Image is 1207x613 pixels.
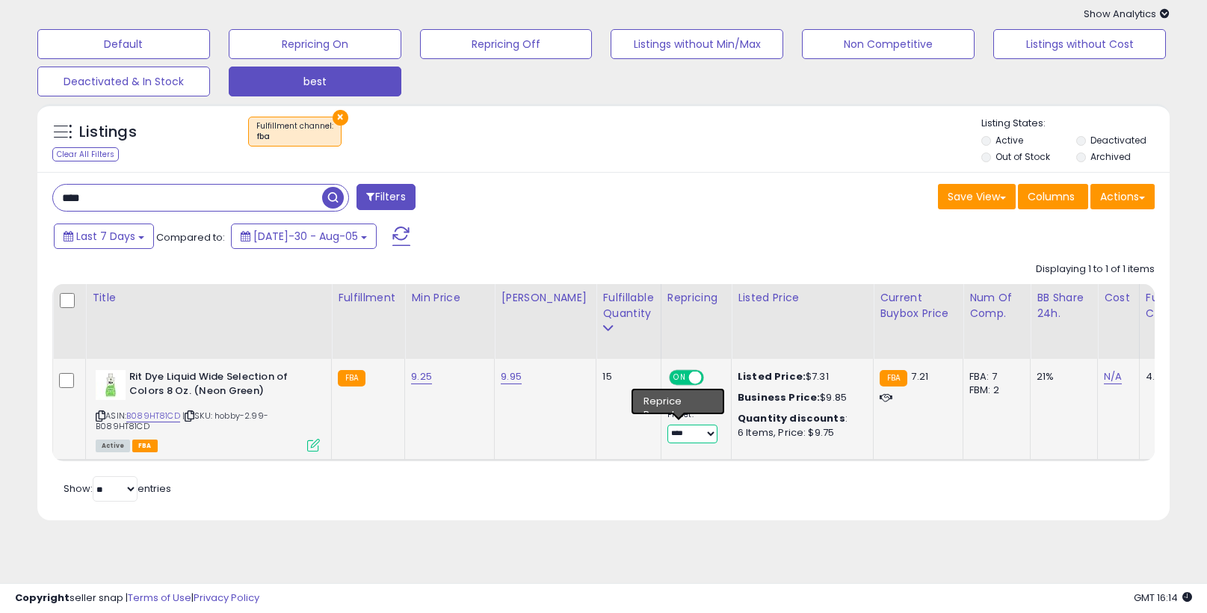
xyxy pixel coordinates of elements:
a: Privacy Policy [194,591,259,605]
div: Displaying 1 to 1 of 1 items [1036,262,1155,277]
span: Show Analytics [1084,7,1170,21]
div: Listed Price [738,290,867,306]
div: ASIN: [96,370,320,450]
div: 21% [1037,370,1086,383]
label: Archived [1090,150,1131,163]
span: FBA [132,440,158,452]
div: $9.85 [738,391,862,404]
div: Min Price [411,290,488,306]
button: Listings without Cost [993,29,1166,59]
div: Title [92,290,325,306]
span: | SKU: hobby-2.99-B089HT81CD [96,410,268,432]
b: Quantity discounts [738,411,845,425]
div: Amazon AI [667,393,720,407]
div: Fulfillment [338,290,398,306]
a: B089HT81CD [126,410,180,422]
label: Active [995,134,1023,147]
span: Fulfillment channel : [256,120,333,143]
small: FBA [880,370,907,386]
span: 2025-08-16 16:14 GMT [1134,591,1192,605]
div: FBM: 2 [969,383,1019,397]
b: Business Price: [738,390,820,404]
button: Deactivated & In Stock [37,67,210,96]
button: best [229,67,401,96]
img: 313IuPzbOML._SL40_.jpg [96,370,126,400]
button: Filters [356,184,415,210]
div: 4.15 [1146,370,1198,383]
a: 9.25 [411,369,432,384]
button: Actions [1090,184,1155,209]
div: fba [256,132,333,142]
button: Repricing On [229,29,401,59]
span: Compared to: [156,230,225,244]
button: Default [37,29,210,59]
button: Columns [1018,184,1088,209]
h5: Listings [79,122,137,143]
div: 15 [602,370,649,383]
button: Repricing Off [420,29,593,59]
a: 9.95 [501,369,522,384]
p: Listing States: [981,117,1170,131]
div: [PERSON_NAME] [501,290,590,306]
span: [DATE]-30 - Aug-05 [253,229,358,244]
label: Deactivated [1090,134,1146,147]
div: 6 Items, Price: $9.75 [738,426,862,440]
a: Terms of Use [128,591,191,605]
div: Preset: [667,410,720,443]
div: Cost [1104,290,1133,306]
a: N/A [1104,369,1122,384]
span: Show: entries [64,481,171,496]
div: Fulfillment Cost [1146,290,1203,321]
div: $7.31 [738,370,862,383]
span: All listings currently available for purchase on Amazon [96,440,130,452]
span: Last 7 Days [76,229,135,244]
div: : [738,412,862,425]
div: Current Buybox Price [880,290,957,321]
div: Num of Comp. [969,290,1024,321]
b: Rit Dye Liquid Wide Selection of Colors 8 Oz. (Neon Green) [129,370,311,401]
span: OFF [701,372,725,384]
button: Last 7 Days [54,224,154,249]
span: 7.21 [911,369,928,383]
button: Non Competitive [802,29,975,59]
div: Clear All Filters [52,147,119,161]
strong: Copyright [15,591,70,605]
button: Listings without Min/Max [611,29,783,59]
div: BB Share 24h. [1037,290,1091,321]
button: × [333,110,348,126]
div: Fulfillable Quantity [602,290,654,321]
div: Repricing [667,290,725,306]
label: Out of Stock [995,150,1050,163]
button: [DATE]-30 - Aug-05 [231,224,377,249]
div: FBA: 7 [969,370,1019,383]
span: Columns [1028,189,1075,204]
small: FBA [338,370,365,386]
span: ON [670,372,689,384]
button: Save View [938,184,1016,209]
b: Listed Price: [738,369,806,383]
div: seller snap | | [15,591,259,606]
